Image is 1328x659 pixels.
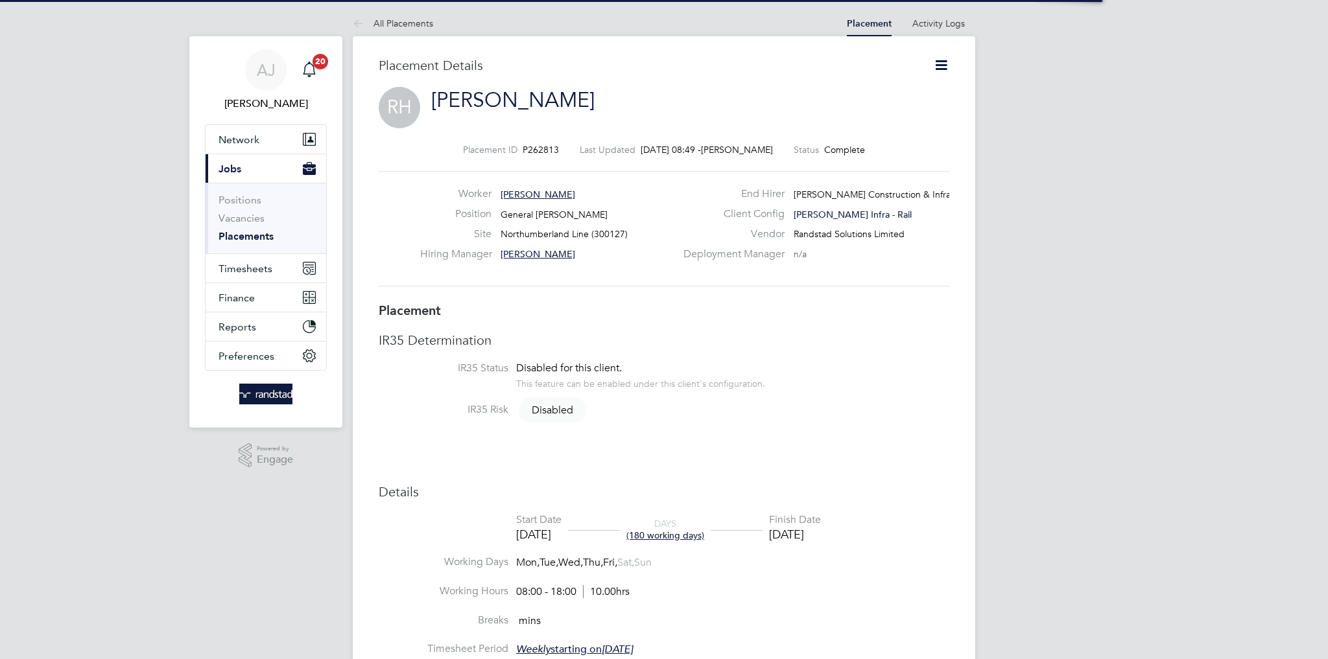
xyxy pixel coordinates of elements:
a: Go to home page [205,384,327,404]
label: Deployment Manager [676,248,785,261]
span: 10.00hrs [583,585,630,598]
label: Working Hours [379,584,508,598]
span: RH [379,87,420,128]
div: 08:00 - 18:00 [516,585,630,599]
h3: Placement Details [379,57,914,74]
label: Hiring Manager [420,248,492,261]
a: Powered byEngage [239,443,294,468]
span: [PERSON_NAME] [501,248,575,260]
span: Reports [219,321,256,333]
a: Activity Logs [912,17,965,29]
a: All Placements [353,17,433,29]
button: Jobs [206,154,326,183]
a: 20 [296,49,322,91]
span: [PERSON_NAME] [501,189,575,200]
span: Disabled [519,397,586,423]
label: Vendor [676,227,785,241]
a: Placement [847,18,892,29]
button: Reports [206,312,326,341]
div: [DATE] [516,527,562,542]
span: Preferences [219,350,274,362]
button: Finance [206,283,326,312]
span: Jobs [219,163,241,175]
label: Client Config [676,207,785,221]
label: IR35 Status [379,362,508,375]
a: Placements [219,230,274,242]
span: P262813 [523,144,559,156]
span: Finance [219,292,255,304]
label: End Hirer [676,187,785,201]
span: Randstad Solutions Limited [794,228,905,240]
span: 20 [313,54,328,69]
h3: IR35 Determination [379,332,949,349]
label: Worker [420,187,492,201]
span: General [PERSON_NAME] [501,209,608,220]
div: This feature can be enabled under this client's configuration. [516,375,765,389]
span: [DATE] 08:49 - [641,144,701,156]
h3: Details [379,483,949,500]
label: Status [794,144,819,156]
label: Position [420,207,492,221]
span: Tue, [539,556,558,569]
span: Wed, [558,556,583,569]
span: Powered by [257,443,293,454]
span: Amelia Jones [205,96,327,111]
span: Timesheets [219,262,272,275]
img: randstad-logo-retina.png [239,384,293,404]
label: Breaks [379,614,508,627]
span: Sun [634,556,652,569]
em: [DATE] [602,643,633,656]
label: Last Updated [580,144,635,156]
label: Working Days [379,555,508,569]
span: Fri, [603,556,617,569]
span: AJ [257,62,276,78]
span: [PERSON_NAME] Construction & Infrast… [794,189,967,200]
a: [PERSON_NAME] [431,87,595,113]
span: [PERSON_NAME] Infra - Rail [794,209,912,220]
span: Northumberland Line (300127) [501,228,628,240]
button: Timesheets [206,254,326,283]
span: Mon, [516,556,539,569]
em: Weekly [516,643,551,656]
button: Network [206,125,326,154]
div: Jobs [206,183,326,253]
span: mins [519,614,541,627]
a: Positions [219,194,261,206]
b: Placement [379,303,441,318]
a: AJ[PERSON_NAME] [205,49,327,111]
label: IR35 Risk [379,403,508,417]
div: DAYS [620,518,711,541]
span: starting on [516,643,633,656]
div: Finish Date [769,513,821,527]
button: Preferences [206,341,326,370]
nav: Main navigation [189,36,342,428]
div: [DATE] [769,527,821,542]
a: Vacancies [219,212,265,224]
span: Thu, [583,556,603,569]
span: Engage [257,454,293,465]
span: [PERSON_NAME] [701,144,773,156]
label: Site [420,227,492,241]
span: Complete [824,144,865,156]
span: (180 working days) [626,529,704,541]
label: Timesheet Period [379,642,508,656]
div: Start Date [516,513,562,527]
span: Network [219,133,259,146]
label: Placement ID [463,144,517,156]
span: Disabled for this client. [516,362,622,375]
span: Sat, [617,556,634,569]
span: n/a [794,248,807,260]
